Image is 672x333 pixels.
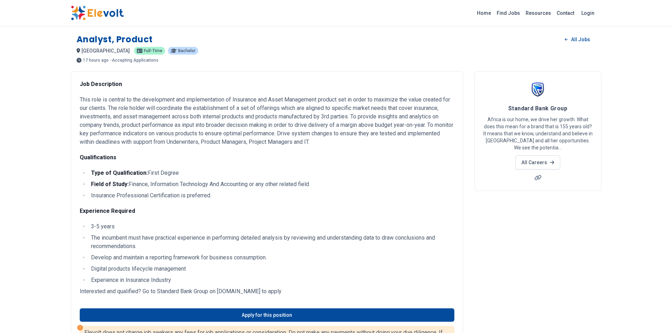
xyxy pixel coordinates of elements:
img: Elevolt [71,6,124,20]
li: 3-5 years [89,222,454,231]
a: Find Jobs [494,7,523,19]
strong: Experience Required [80,208,135,214]
span: Standard Bank Group [508,105,568,112]
p: Africa is our home, we drive her growth. What does this mean for a brand that is 155 years old? I... [483,116,593,151]
a: Apply for this position [80,308,454,322]
li: Develop and maintain a reporting framework for business consumption. [89,253,454,262]
strong: Qualifications [80,154,116,161]
a: All Careers [515,155,560,169]
img: Standard Bank Group [529,80,547,98]
li: Digital products lifecycle management [89,265,454,273]
p: - Accepting Applications [110,58,158,62]
strong: Type of Qualification: [91,169,148,176]
a: All Jobs [559,34,595,45]
li: First Degree [89,169,454,177]
li: Finance, Information Technology And Accounting or any other related field [89,180,454,189]
p: Interested and qualified? Go to Standard Bank Group on [DOMAIN_NAME] to apply [80,287,454,296]
h1: Analyst, Product [77,34,153,45]
span: Bachelor [178,49,195,53]
p: This role is central to the development and implementation of Insurance and Asset Management prod... [80,95,454,146]
a: Resources [523,7,554,19]
span: [GEOGRAPHIC_DATA] [81,48,130,54]
a: Login [577,6,599,20]
iframe: Advertisement [474,199,601,298]
strong: Field of Study: [91,181,129,187]
strong: Job Description [80,81,122,87]
a: Contact [554,7,577,19]
li: The incumbent must have practical experience in performing detailed analysis by reviewing and und... [89,234,454,251]
a: Home [474,7,494,19]
span: Full-time [144,49,162,53]
li: Insurance Professional Certification is preferred. [89,191,454,200]
li: Experience in Insurance Industry [89,276,454,284]
span: 17 hours ago [83,58,109,62]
